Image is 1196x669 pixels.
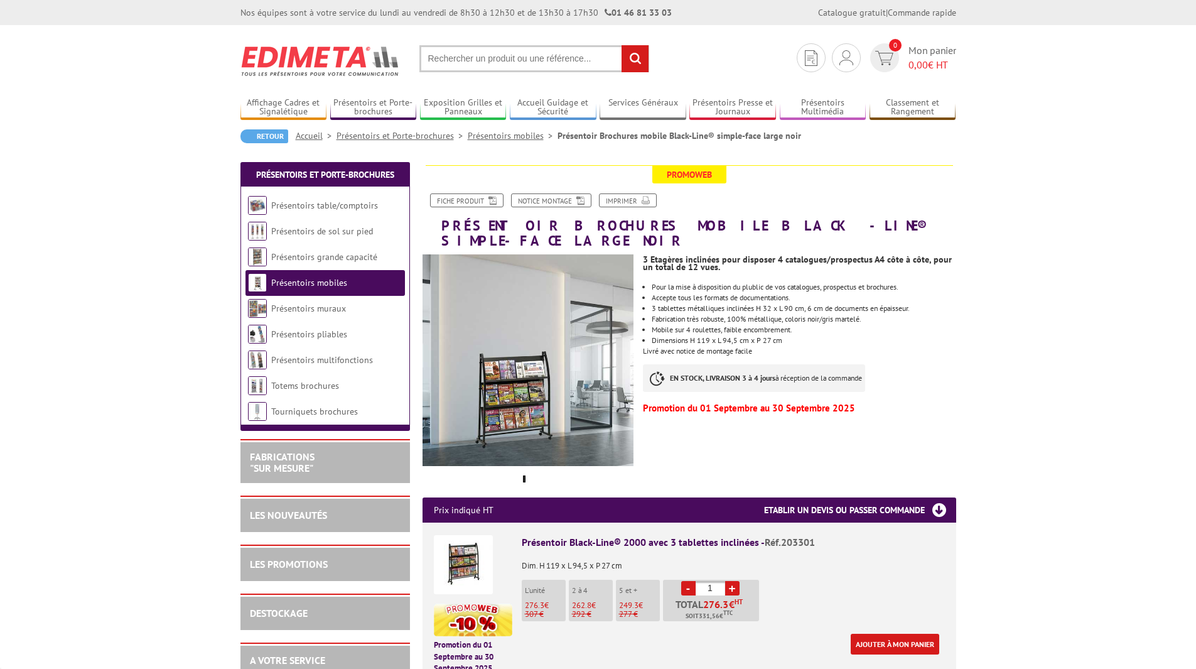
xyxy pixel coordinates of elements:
a: LES NOUVEAUTÉS [250,509,327,521]
a: Commande rapide [888,7,956,18]
p: 277 € [619,610,660,619]
p: 2 à 4 [572,586,613,595]
input: Rechercher un produit ou une référence... [419,45,649,72]
img: devis rapide [805,50,817,66]
sup: TTC [723,609,733,616]
a: FABRICATIONS"Sur Mesure" [250,450,315,474]
img: promotion [434,604,512,636]
p: Accepte tous les formats de documentations. [652,294,956,302]
img: Présentoirs muraux [248,299,267,318]
h2: A votre service [250,655,401,666]
img: Présentoirs pliables [248,325,267,344]
img: devis rapide [839,50,853,65]
span: 0 [889,39,902,52]
span: € HT [908,58,956,72]
sup: HT [735,597,743,606]
a: DESTOCKAGE [250,607,308,619]
span: 276.3 [703,599,729,609]
img: Présentoirs grande capacité [248,247,267,266]
h3: Etablir un devis ou passer commande [764,498,956,523]
a: Présentoirs muraux [271,303,346,314]
p: 292 € [572,610,613,619]
p: € [525,601,566,610]
span: 276.3 [525,600,544,611]
p: L'unité [525,586,566,595]
div: Nos équipes sont à votre service du lundi au vendredi de 8h30 à 12h30 et de 13h30 à 17h30 [240,6,672,19]
a: Présentoirs pliables [271,329,347,340]
a: LES PROMOTIONS [250,558,328,570]
a: Présentoirs mobiles [271,277,347,288]
div: Présentoir Black-Line® 2000 avec 3 tablettes inclinées - [522,535,945,550]
span: 331,56 [699,611,719,621]
a: Tourniquets brochures [271,406,358,417]
li: Présentoir Brochures mobile Black-Line® simple-face large noir [558,129,801,142]
span: Promoweb [652,166,726,183]
p: Prix indiqué HT [434,498,493,523]
a: Fiche produit [430,193,504,207]
a: Présentoirs Presse et Journaux [689,97,776,118]
a: Exposition Grilles et Panneaux [420,97,507,118]
a: Présentoirs mobiles [468,130,558,141]
a: devis rapide 0 Mon panier 0,00€ HT [867,43,956,72]
a: Classement et Rangement [870,97,956,118]
a: Présentoirs multifonctions [271,354,373,366]
a: Ajouter à mon panier [851,634,939,655]
p: à réception de la commande [643,364,865,392]
img: Présentoir Black-Line® 2000 avec 3 tablettes inclinées [434,535,493,594]
span: € [729,599,735,609]
img: devis rapide [875,51,893,65]
span: Soit € [686,611,733,621]
li: Mobile sur 4 roulettes, faible encombrement. [652,326,956,334]
img: Présentoirs de sol sur pied [248,222,267,241]
span: Réf.203301 [765,536,815,548]
div: Livré avec notice de montage facile [643,248,965,418]
strong: 3 Etagères inclinées pour disposer 4 catalogues/prospectus A4 côte à côte, pour un total de 12 vues. [643,254,952,273]
p: Total [666,599,759,621]
span: 249.3 [619,600,638,611]
p: 307 € [525,610,566,619]
strong: 01 46 81 33 03 [605,7,672,18]
img: Présentoirs multifonctions [248,351,267,369]
p: € [572,601,613,610]
a: Totems brochures [271,380,339,391]
a: Présentoirs grande capacité [271,251,377,263]
a: Services Généraux [600,97,686,118]
a: Catalogue gratuit [818,7,886,18]
span: Mon panier [908,43,956,72]
a: Accueil [296,130,337,141]
span: 262.8 [572,600,591,611]
img: Tourniquets brochures [248,402,267,421]
img: Présentoirs mobiles [248,273,267,292]
a: Notice Montage [511,193,591,207]
p: € [619,601,660,610]
div: | [818,6,956,19]
a: Retour [240,129,288,143]
a: Présentoirs et Porte-brochures [330,97,417,118]
a: Affichage Cadres et Signalétique [240,97,327,118]
a: Accueil Guidage et Sécurité [510,97,596,118]
li: Dimensions H 119 x L 94,5 cm x P 27 cm [652,337,956,344]
a: Présentoirs Multimédia [780,97,866,118]
li: 3 tablettes métalliques inclinées H 32 x L 90 cm, 6 cm de documents en épaisseur. [652,305,956,312]
a: + [725,581,740,596]
img: Edimeta [240,38,401,84]
p: Dim. H 119 x L 94,5 x P 27 cm [522,553,945,570]
li: Fabrication très robuste, 100% métallique, coloris noir/gris martelé. [652,315,956,323]
p: Promotion du 01 Septembre au 30 Septembre 2025 [643,405,956,412]
a: Présentoirs de sol sur pied [271,226,373,237]
input: rechercher [622,45,649,72]
span: 0,00 [908,58,928,71]
a: Présentoirs et Porte-brochures [337,130,468,141]
img: Totems brochures [248,376,267,395]
strong: EN STOCK, LIVRAISON 3 à 4 jours [670,373,775,383]
img: Présentoirs table/comptoirs [248,196,267,215]
li: Pour la mise à disposition du plublic de vos catalogues, prospectus et brochures. [652,283,956,291]
img: presentoir_mobile_pour_brochures_black_line_simple_face_203301.jpg [423,254,634,466]
a: Présentoirs et Porte-brochures [256,169,394,180]
a: Imprimer [599,193,657,207]
a: - [681,581,696,596]
p: 5 et + [619,586,660,595]
a: Présentoirs table/comptoirs [271,200,378,211]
